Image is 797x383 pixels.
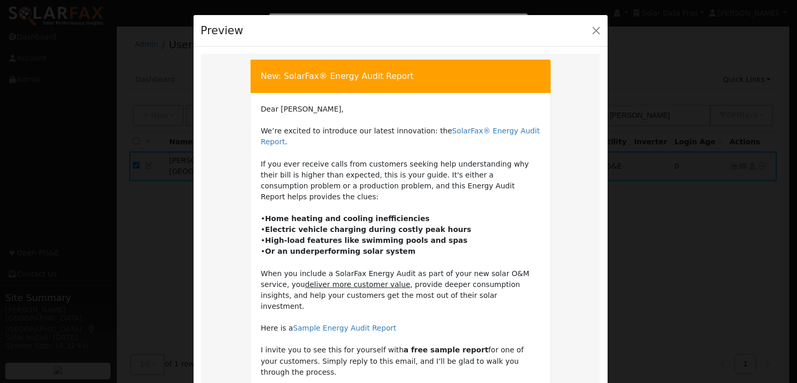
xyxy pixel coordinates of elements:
td: New: SolarFax® Energy Audit Report [250,60,551,93]
a: Sample Energy Audit Report [293,324,396,332]
h4: Preview [201,22,243,39]
b: High-load features like swimming pools and spas [265,236,468,244]
button: Close [589,23,603,38]
b: a free sample report [404,346,488,354]
b: Electric vehicle charging during costly peak hours [265,225,471,234]
b: Home heating and cooling inefficiencies [265,214,430,223]
b: Or an underperforming solar system [265,247,416,255]
u: deliver more customer value [305,280,410,289]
